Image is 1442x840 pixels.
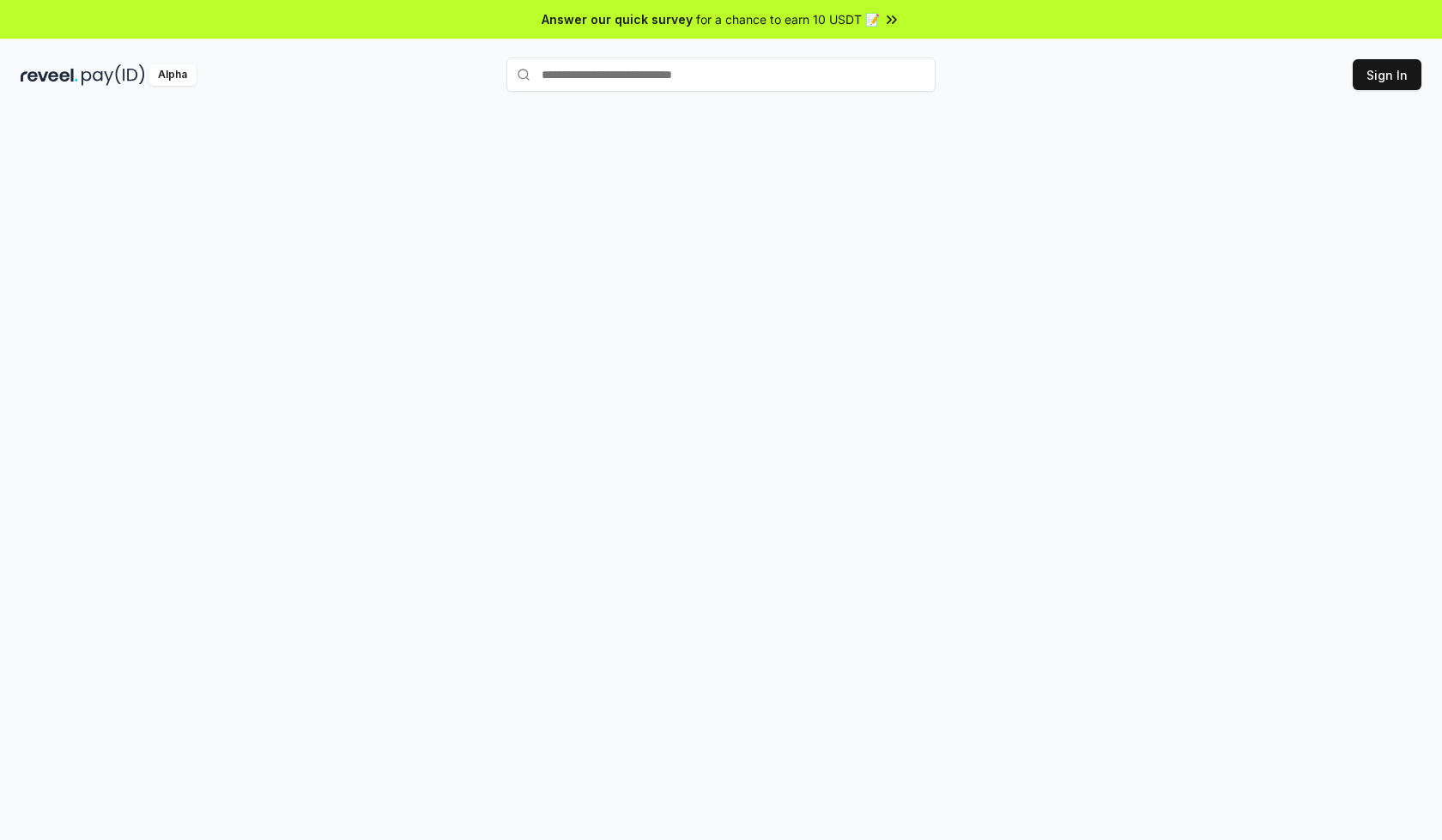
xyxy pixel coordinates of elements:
[1353,59,1421,90] button: Sign In
[148,64,197,86] div: Alpha
[21,64,78,86] img: reveel_dark
[82,64,145,86] img: pay_id
[696,10,880,28] span: for a chance to earn 10 USDT 📝
[542,10,693,28] span: Answer our quick survey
